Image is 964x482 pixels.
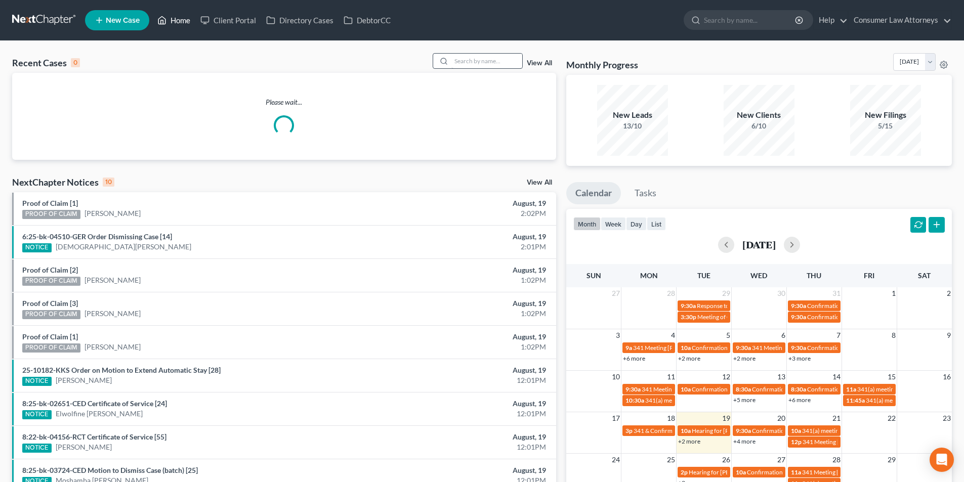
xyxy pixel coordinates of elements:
a: +2 more [678,355,700,362]
span: Mon [640,271,658,280]
div: August, 19 [378,265,546,275]
div: 1:02PM [378,275,546,285]
span: Confirmation Hearing [PERSON_NAME] [807,344,914,352]
span: 10a [681,344,691,352]
div: 12:01PM [378,375,546,385]
span: 8 [891,329,897,341]
span: 10:30a [625,397,644,404]
span: 341 Meeting [PERSON_NAME] [752,344,834,352]
a: [PERSON_NAME] [85,309,141,319]
div: Open Intercom Messenger [930,448,954,472]
span: 23 [942,412,952,424]
span: 9 [946,329,952,341]
span: Sat [918,271,931,280]
span: 3p [625,427,633,434]
span: 5 [725,329,731,341]
div: 5/15 [850,121,921,131]
span: 2p [681,468,688,476]
button: week [601,217,626,231]
span: 27 [776,454,786,466]
a: Client Portal [195,11,261,29]
div: 1:02PM [378,342,546,352]
span: 28 [831,454,842,466]
span: Response to TST's Objection [PERSON_NAME] [697,302,820,310]
a: 8:25-bk-03724-CED Motion to Dismiss Case (batch) [25] [22,466,198,474]
div: NOTICE [22,243,52,252]
span: 9:30a [736,427,751,434]
a: 25-10182-KKS Order on Motion to Extend Automatic Stay [28] [22,366,221,374]
span: 8:30a [791,385,806,393]
span: 12 [721,371,731,383]
div: 1:02PM [378,309,546,319]
a: [PERSON_NAME] [85,342,141,352]
span: Confirmation hearing for [PERSON_NAME] [752,427,867,434]
span: 9:30a [791,302,806,310]
div: August, 19 [378,399,546,409]
span: 14 [831,371,842,383]
a: +4 more [733,437,756,445]
a: Proof of Claim [1] [22,199,78,207]
span: 10 [611,371,621,383]
span: 25 [666,454,676,466]
span: 341(a) meeting for [PERSON_NAME] [802,427,900,434]
div: 12:01PM [378,409,546,419]
a: +6 more [623,355,645,362]
span: Fri [864,271,874,280]
a: Proof of Claim [2] [22,266,78,274]
span: 9:30a [791,313,806,321]
span: 12p [791,438,802,446]
a: Proof of Claim [1] [22,332,78,341]
div: 10 [103,178,114,187]
div: New Clients [724,109,794,121]
span: 27 [611,287,621,299]
span: Tue [697,271,710,280]
div: NOTICE [22,444,52,453]
div: 12:01PM [378,442,546,452]
a: 8:22-bk-04156-RCT Certificate of Service [55] [22,432,166,441]
span: 15 [887,371,897,383]
a: Consumer Law Attorneys [849,11,951,29]
span: 24 [611,454,621,466]
span: 341 Meeting [PERSON_NAME] [642,385,724,393]
a: Directory Cases [261,11,339,29]
div: August, 19 [378,432,546,442]
span: 22 [887,412,897,424]
a: 8:25-bk-02651-CED Certificate of Service [24] [22,399,167,408]
span: 341 Meeting [PERSON_NAME] [633,344,715,352]
div: August, 19 [378,332,546,342]
h2: [DATE] [742,239,776,250]
a: +2 more [678,437,700,445]
span: 10a [681,427,691,434]
button: day [626,217,647,231]
span: 9:30a [791,344,806,352]
span: 7 [835,329,842,341]
div: August, 19 [378,232,546,242]
span: 11:45a [846,397,865,404]
button: month [573,217,601,231]
a: [PERSON_NAME] [56,442,112,452]
a: [PERSON_NAME] [85,275,141,285]
span: 341(a) meeting for [PERSON_NAME] [645,397,743,404]
span: 8:30a [736,385,751,393]
div: NOTICE [22,377,52,386]
span: 4 [670,329,676,341]
span: 341 Meeting [PERSON_NAME] [PERSON_NAME] [803,438,933,446]
div: Recent Cases [12,57,80,69]
span: Sun [586,271,601,280]
a: +3 more [788,355,811,362]
div: New Leads [597,109,668,121]
span: 10a [681,385,691,393]
span: 18 [666,412,676,424]
span: 30 [776,287,786,299]
span: Confirmation hearing [PERSON_NAME] [807,385,913,393]
a: View All [527,60,552,67]
span: 341 Meeting [PERSON_NAME] [802,468,884,476]
span: Confirmation hearing [PERSON_NAME] [692,344,798,352]
span: Confirmation Hearing [PERSON_NAME] [752,385,859,393]
div: August, 19 [378,365,546,375]
span: Thu [807,271,821,280]
span: 29 [721,287,731,299]
span: 28 [666,287,676,299]
span: 3 [615,329,621,341]
span: 10a [736,468,746,476]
